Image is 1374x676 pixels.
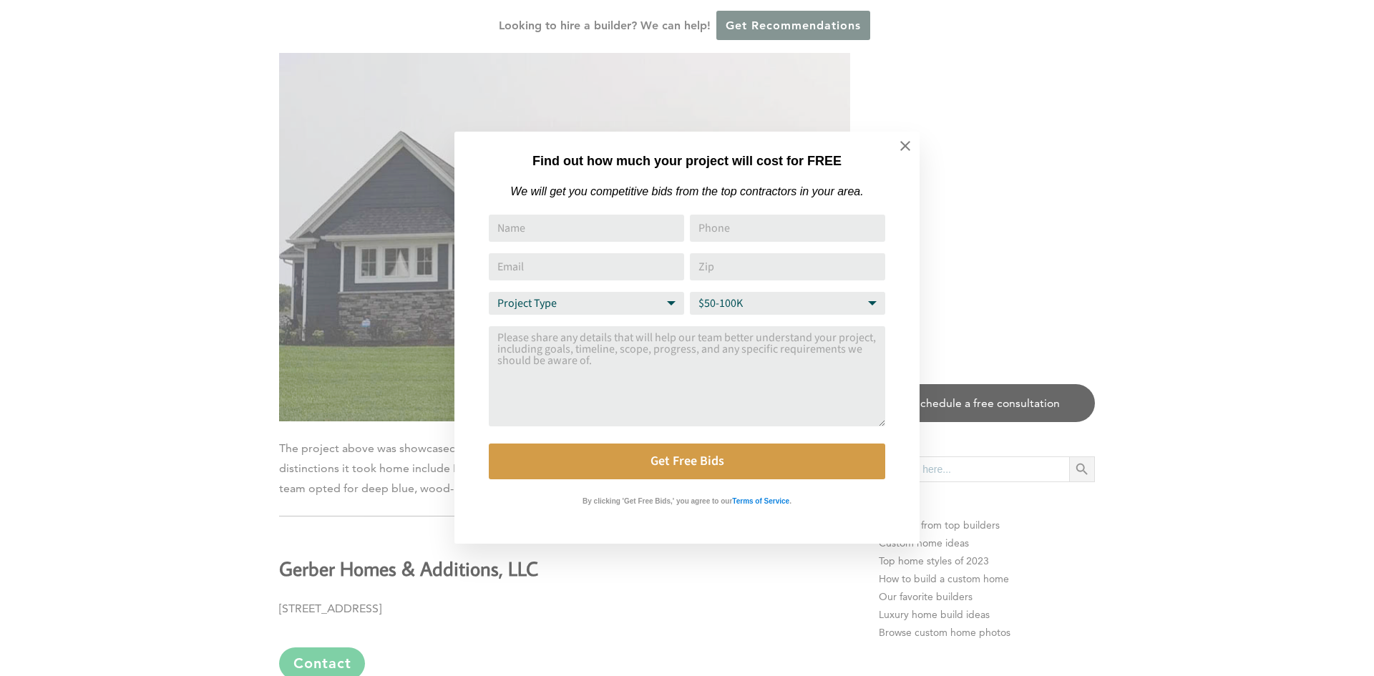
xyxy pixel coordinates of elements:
[732,497,789,505] strong: Terms of Service
[532,154,842,168] strong: Find out how much your project will cost for FREE
[510,185,863,197] em: We will get you competitive bids from the top contractors in your area.
[489,215,684,242] input: Name
[789,497,791,505] strong: .
[880,121,930,171] button: Close
[489,326,885,426] textarea: Comment or Message
[489,292,684,315] select: Project Type
[583,497,732,505] strong: By clicking 'Get Free Bids,' you agree to our
[690,215,885,242] input: Phone
[690,292,885,315] select: Budget Range
[489,253,684,280] input: Email Address
[489,444,885,479] button: Get Free Bids
[732,494,789,506] a: Terms of Service
[690,253,885,280] input: Zip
